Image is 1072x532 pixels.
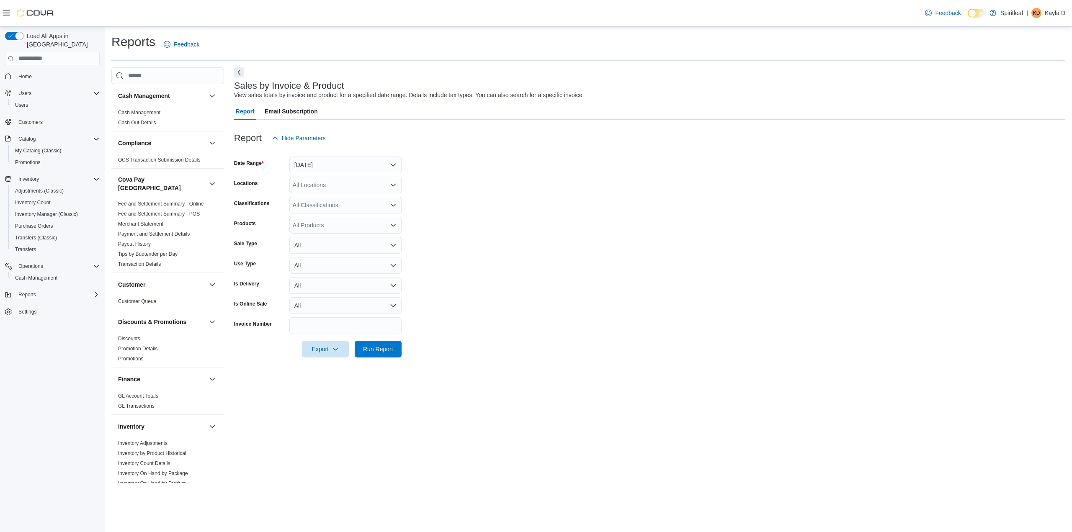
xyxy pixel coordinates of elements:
[111,199,224,272] div: Cova Pay [GEOGRAPHIC_DATA]
[118,92,206,100] button: Cash Management
[2,289,103,301] button: Reports
[207,138,217,148] button: Compliance
[15,306,100,317] span: Settings
[118,261,161,267] span: Transaction Details
[922,5,964,21] a: Feedback
[2,133,103,145] button: Catalog
[17,9,54,17] img: Cova
[234,160,264,167] label: Date Range
[118,120,156,126] a: Cash Out Details
[15,72,35,82] a: Home
[234,67,244,77] button: Next
[118,139,151,147] h3: Compliance
[2,70,103,82] button: Home
[23,32,100,49] span: Load All Apps in [GEOGRAPHIC_DATA]
[18,136,36,142] span: Catalog
[234,81,344,91] h3: Sales by Invoice & Product
[234,280,259,287] label: Is Delivery
[1045,8,1065,18] p: Kayla D
[118,440,167,446] a: Inventory Adjustments
[2,87,103,99] button: Users
[12,233,100,243] span: Transfers (Classic)
[265,103,318,120] span: Email Subscription
[174,40,199,49] span: Feedback
[118,480,186,487] span: Inventory On Hand by Product
[118,403,155,409] a: GL Transactions
[15,174,42,184] button: Inventory
[15,117,100,127] span: Customers
[234,301,267,307] label: Is Online Sale
[118,211,200,217] a: Fee and Settlement Summary - POS
[12,244,100,254] span: Transfers
[118,157,201,163] a: OCS Transaction Submission Details
[18,73,32,80] span: Home
[12,186,100,196] span: Adjustments (Classic)
[118,231,190,237] a: Payment and Settlement Details
[15,147,62,154] span: My Catalog (Classic)
[968,9,985,18] input: Dark Mode
[207,374,217,384] button: Finance
[8,197,103,208] button: Inventory Count
[111,296,224,310] div: Customer
[12,100,100,110] span: Users
[111,155,224,168] div: Compliance
[12,221,100,231] span: Purchase Orders
[118,280,145,289] h3: Customer
[207,91,217,101] button: Cash Management
[8,185,103,197] button: Adjustments (Classic)
[118,241,151,247] a: Payout History
[118,119,156,126] span: Cash Out Details
[15,307,40,317] a: Settings
[234,321,272,327] label: Invoice Number
[118,355,144,362] span: Promotions
[234,133,262,143] h3: Report
[118,422,144,431] h3: Inventory
[18,263,43,270] span: Operations
[207,179,217,189] button: Cova Pay [GEOGRAPHIC_DATA]
[118,375,206,383] button: Finance
[12,209,81,219] a: Inventory Manager (Classic)
[207,280,217,290] button: Customer
[15,290,39,300] button: Reports
[160,36,203,53] a: Feedback
[12,100,31,110] a: Users
[12,233,60,243] a: Transfers (Classic)
[282,134,326,142] span: Hide Parameters
[118,336,140,342] a: Discounts
[8,272,103,284] button: Cash Management
[12,244,39,254] a: Transfers
[118,109,160,116] span: Cash Management
[118,280,206,289] button: Customer
[289,237,402,254] button: All
[12,198,54,208] a: Inventory Count
[289,297,402,314] button: All
[118,200,204,207] span: Fee and Settlement Summary - Online
[8,99,103,111] button: Users
[307,341,344,357] span: Export
[2,260,103,272] button: Operations
[118,298,156,304] a: Customer Queue
[12,186,67,196] a: Adjustments (Classic)
[118,345,158,352] span: Promotion Details
[118,440,167,447] span: Inventory Adjustments
[118,450,186,456] a: Inventory by Product Historical
[15,88,100,98] span: Users
[12,209,100,219] span: Inventory Manager (Classic)
[289,157,402,173] button: [DATE]
[15,234,57,241] span: Transfers (Classic)
[12,273,61,283] a: Cash Management
[15,199,51,206] span: Inventory Count
[935,9,961,17] span: Feedback
[118,92,170,100] h3: Cash Management
[118,175,206,192] button: Cova Pay [GEOGRAPHIC_DATA]
[118,470,188,477] span: Inventory On Hand by Package
[118,318,186,326] h3: Discounts & Promotions
[12,157,44,167] a: Promotions
[8,232,103,244] button: Transfers (Classic)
